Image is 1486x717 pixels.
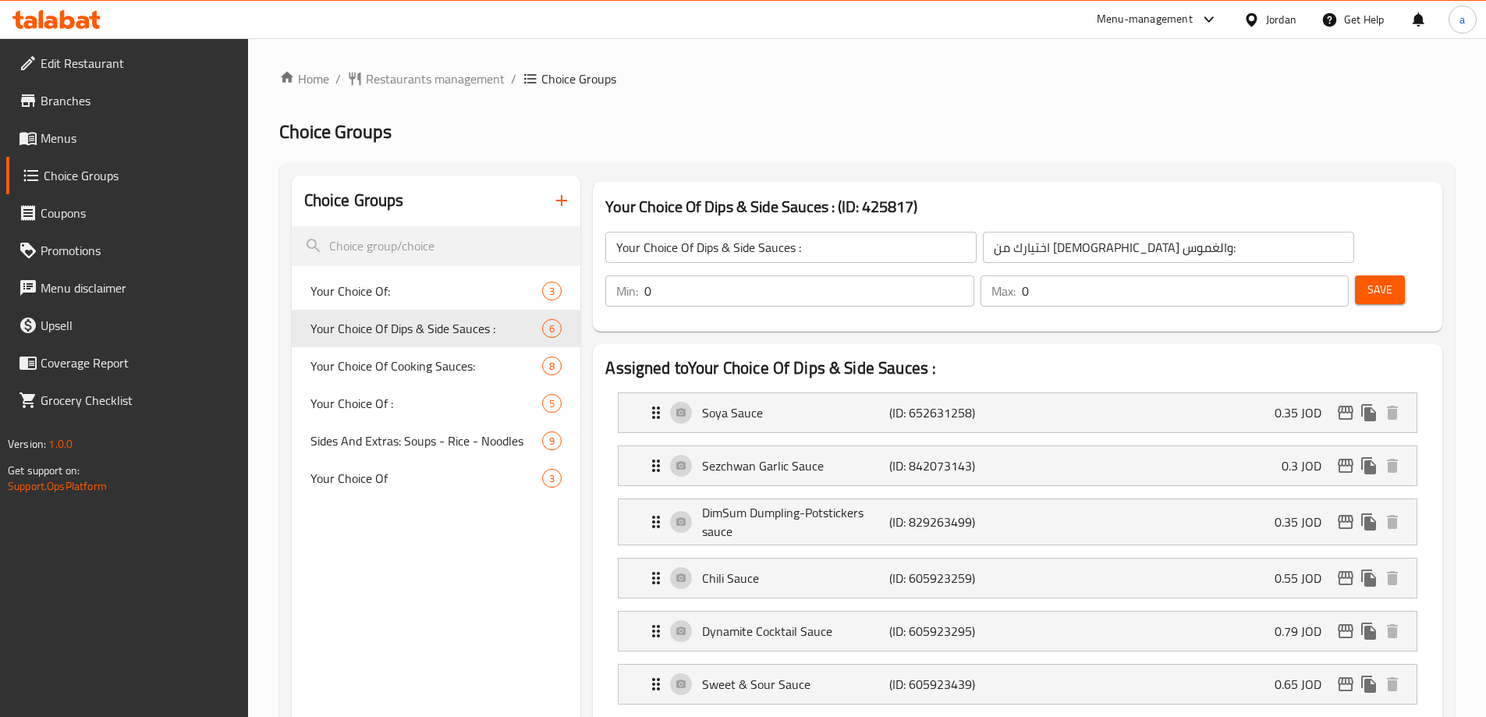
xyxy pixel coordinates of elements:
div: Expand [619,393,1417,432]
button: duplicate [1357,454,1381,477]
div: Your Choice Of3 [292,460,581,497]
a: Restaurants management [347,69,505,88]
p: 0.65 JOD [1275,675,1334,694]
li: Expand [605,386,1430,439]
p: (ID: 652631258) [889,403,1014,422]
span: Your Choice Of Dips & Side Sauces : [310,319,543,338]
a: Menus [6,119,248,157]
div: Your Choice Of :5 [292,385,581,422]
span: Grocery Checklist [41,391,236,410]
span: Promotions [41,241,236,260]
p: (ID: 829263499) [889,513,1014,531]
span: Version: [8,434,46,454]
button: edit [1334,566,1357,590]
a: Promotions [6,232,248,269]
button: delete [1381,401,1404,424]
p: 0.3 JOD [1282,456,1334,475]
p: DimSum Dumpling-Potstickers sauce [702,503,888,541]
span: 9 [543,434,561,449]
p: 0.35 JOD [1275,513,1334,531]
span: Coverage Report [41,353,236,372]
span: 3 [543,471,561,486]
button: edit [1334,454,1357,477]
p: Sezchwan Garlic Sauce [702,456,888,475]
div: Choices [542,431,562,450]
h3: Your Choice Of Dips & Side Sauces : (ID: 425817) [605,194,1430,219]
p: (ID: 605923259) [889,569,1014,587]
button: duplicate [1357,566,1381,590]
button: duplicate [1357,401,1381,424]
button: delete [1381,454,1404,477]
span: 5 [543,396,561,411]
span: Branches [41,91,236,110]
div: Choices [542,282,562,300]
p: 0.79 JOD [1275,622,1334,641]
span: 8 [543,359,561,374]
button: Save [1355,275,1405,304]
div: Expand [619,446,1417,485]
button: duplicate [1357,673,1381,696]
li: / [511,69,516,88]
a: Grocery Checklist [6,382,248,419]
div: Sides And Extras: Soups - Rice - Noodles9 [292,422,581,460]
span: Menus [41,129,236,147]
p: Dynamite Cocktail Sauce [702,622,888,641]
button: delete [1381,619,1404,643]
div: Choices [542,394,562,413]
button: duplicate [1357,619,1381,643]
div: Choices [542,319,562,338]
button: delete [1381,566,1404,590]
div: Expand [619,665,1417,704]
h2: Assigned to Your Choice Of Dips & Side Sauces : [605,357,1430,380]
input: search [292,226,581,266]
button: edit [1334,619,1357,643]
li: / [335,69,341,88]
span: Choice Groups [541,69,616,88]
li: Expand [605,605,1430,658]
a: Choice Groups [6,157,248,194]
span: Edit Restaurant [41,54,236,73]
span: 6 [543,321,561,336]
a: Upsell [6,307,248,344]
div: Expand [619,559,1417,598]
div: Jordan [1266,11,1296,28]
a: Menu disclaimer [6,269,248,307]
li: Expand [605,492,1430,552]
p: Chili Sauce [702,569,888,587]
span: Coupons [41,204,236,222]
span: Your Choice Of [310,469,543,488]
span: Restaurants management [366,69,505,88]
div: Choices [542,357,562,375]
span: Get support on: [8,460,80,481]
span: Save [1367,280,1392,300]
span: Sides And Extras: Soups - Rice - Noodles [310,431,543,450]
span: Choice Groups [44,166,236,185]
button: edit [1334,673,1357,696]
p: Sweet & Sour Sauce [702,675,888,694]
span: Menu disclaimer [41,279,236,297]
p: 0.35 JOD [1275,403,1334,422]
span: Your Choice Of Cooking Sauces: [310,357,543,375]
h2: Choice Groups [304,189,404,212]
div: Your Choice Of:3 [292,272,581,310]
p: (ID: 842073143) [889,456,1014,475]
li: Expand [605,439,1430,492]
span: Your Choice Of: [310,282,543,300]
span: 1.0.0 [48,434,73,454]
p: Min: [616,282,638,300]
p: (ID: 605923439) [889,675,1014,694]
a: Coverage Report [6,344,248,382]
a: Home [279,69,329,88]
div: Menu-management [1097,10,1193,29]
li: Expand [605,552,1430,605]
a: Coupons [6,194,248,232]
p: Max: [991,282,1016,300]
a: Edit Restaurant [6,44,248,82]
span: a [1459,11,1465,28]
span: Upsell [41,316,236,335]
span: Choice Groups [279,114,392,149]
span: Your Choice Of : [310,394,543,413]
div: Expand [619,612,1417,651]
p: (ID: 605923295) [889,622,1014,641]
nav: breadcrumb [279,69,1455,88]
